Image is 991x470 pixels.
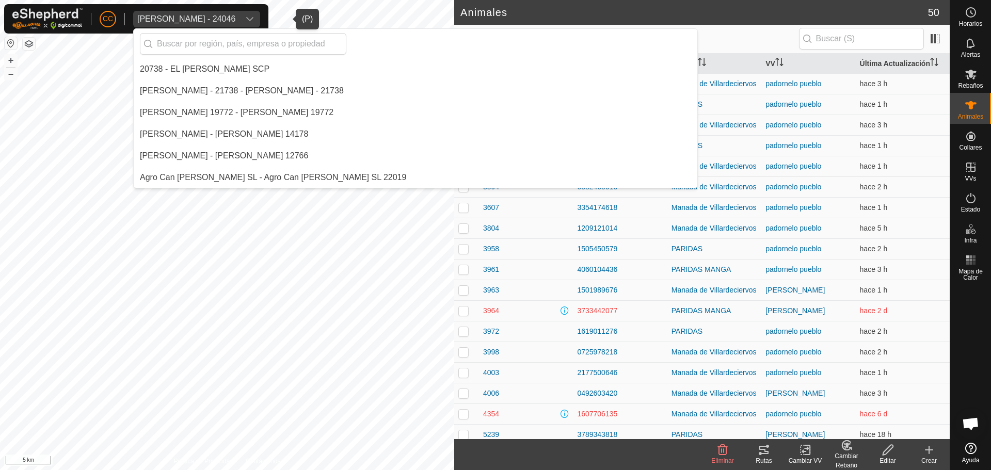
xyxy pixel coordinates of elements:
div: PARIDAS MANGA [672,264,757,275]
a: padornelo pueblo [765,368,821,377]
a: padornelo pueblo [765,141,821,150]
li: Aaron Rull Dealbert - 21738 [134,80,697,101]
span: VVs [965,175,976,182]
div: [PERSON_NAME] - [PERSON_NAME] 12766 [140,150,308,162]
div: PARIDAS MANGA [672,305,757,316]
span: 4354 [483,409,499,419]
span: 3963 [483,285,499,296]
div: [PERSON_NAME] - 21738 - [PERSON_NAME] - 21738 [140,85,344,97]
p-sorticon: Activar para ordenar [775,59,784,68]
a: padornelo pueblo [765,79,821,88]
h2: Animales [460,6,928,19]
a: padornelo pueblo [765,327,821,335]
div: 1607706135 [577,409,663,419]
a: padornelo pueblo [765,121,821,129]
span: 3961 [483,264,499,275]
li: Adelina Garcia Garcia 14178 [134,124,697,144]
button: Capas del Mapa [23,38,35,50]
div: 20738 - EL [PERSON_NAME] SCP [140,63,269,75]
span: 11 sept 2025, 16:18 [860,327,888,335]
div: 1505450579 [577,244,663,254]
div: Editar [867,456,908,465]
span: 3998 [483,347,499,358]
th: Rebaño [667,54,761,74]
span: 11 sept 2025, 12:37 [860,224,888,232]
div: Manada de Villardeciervos [672,388,757,399]
button: Restablecer Mapa [5,37,17,50]
span: 3972 [483,326,499,337]
span: 11 sept 2025, 16:00 [860,348,888,356]
li: Agro Can Genover SL 22019 [134,167,697,188]
span: Animales [958,114,983,120]
span: 4006 [483,388,499,399]
a: [PERSON_NAME] [765,286,825,294]
a: padornelo pueblo [765,224,821,232]
span: Alertas [961,52,980,58]
a: padornelo pueblo [765,265,821,273]
div: PARIDAS [672,429,757,440]
div: 0725978218 [577,347,663,358]
div: Manada de Villardeciervos [672,347,757,358]
img: Logo Gallagher [12,8,83,29]
span: Rebaños [958,83,983,89]
span: Ayuda [962,457,980,463]
div: Manada de Villardeciervos [672,182,757,192]
a: padornelo pueblo [765,348,821,356]
div: 3733442077 [577,305,663,316]
div: Manada de Villardeciervos [672,78,757,89]
span: Eliminar [711,457,733,464]
th: Última Actualización [856,54,950,74]
div: dropdown trigger [239,11,260,27]
div: 2177500646 [577,367,663,378]
span: 9 sept 2025, 17:39 [860,306,888,315]
p-sorticon: Activar para ordenar [930,59,938,68]
div: Agro Can [PERSON_NAME] SL - Agro Can [PERSON_NAME] SL 22019 [140,171,406,184]
div: Manada de Villardeciervos [672,120,757,131]
span: Horarios [959,21,982,27]
a: padornelo pueblo [765,203,821,212]
span: 11 sept 2025, 16:30 [860,368,888,377]
li: Adrian Abad Martin 12766 [134,145,697,166]
div: PARIDAS [672,326,757,337]
a: padornelo pueblo [765,162,821,170]
div: 1501989676 [577,285,663,296]
span: 11 sept 2025, 16:30 [860,141,888,150]
a: [PERSON_NAME] [765,430,825,439]
a: Política de Privacidad [174,457,233,466]
div: Manada de Villardeciervos [672,285,757,296]
div: [PERSON_NAME] - [PERSON_NAME] 14178 [140,128,308,140]
div: PARIDAS [672,99,757,110]
div: 3789343818 [577,429,663,440]
div: Manada de Villardeciervos [672,367,757,378]
span: 11 sept 2025, 14:39 [860,389,888,397]
span: 11 sept 2025, 16:28 [860,245,888,253]
div: Manada de Villardeciervos [672,202,757,213]
div: Cambiar Rebaño [826,451,867,470]
span: Infra [964,237,977,244]
div: 1619011276 [577,326,663,337]
li: Abel Lopez Crespo 19772 [134,102,697,123]
span: 11 sept 2025, 14:38 [860,79,888,88]
p-sorticon: Activar para ordenar [698,59,706,68]
li: EL JUNCA SCP [134,59,697,79]
div: PARIDAS [672,140,757,151]
span: 11 sept 2025, 16:28 [860,162,888,170]
div: [PERSON_NAME] 19772 - [PERSON_NAME] 19772 [140,106,333,119]
span: 3607 [483,202,499,213]
a: [PERSON_NAME] [765,389,825,397]
div: Chat abierto [955,408,986,439]
span: 50 [928,5,939,20]
a: padornelo pueblo [765,245,821,253]
div: 3354174618 [577,202,663,213]
a: [PERSON_NAME] [765,306,825,315]
span: Collares [959,144,982,151]
div: 4060104436 [577,264,663,275]
span: 5239 [483,429,499,440]
button: + [5,54,17,67]
div: PARIDAS [672,244,757,254]
span: Melquiades Almagro Garcia - 24046 [133,11,239,27]
span: Estado [961,206,980,213]
div: Rutas [743,456,785,465]
div: Cambiar VV [785,456,826,465]
div: Manada de Villardeciervos [672,223,757,234]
